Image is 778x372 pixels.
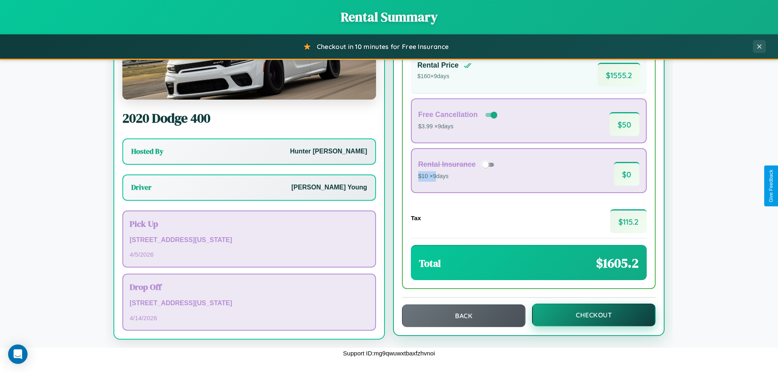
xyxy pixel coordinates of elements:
[130,218,369,230] h3: Pick Up
[609,112,639,136] span: $ 50
[130,249,369,260] p: 4 / 5 / 2026
[130,312,369,323] p: 4 / 14 / 2026
[598,63,640,87] span: $ 1555.2
[131,147,163,156] h3: Hosted By
[417,61,459,70] h4: Rental Price
[317,43,449,51] span: Checkout in 10 minutes for Free Insurance
[768,170,774,202] div: Give Feedback
[532,304,656,326] button: Checkout
[131,183,152,192] h3: Driver
[130,234,369,246] p: [STREET_ADDRESS][US_STATE]
[8,8,770,26] h1: Rental Summary
[122,109,376,127] h2: 2020 Dodge 400
[8,344,28,364] div: Open Intercom Messenger
[418,121,499,132] p: $3.99 × 9 days
[343,348,435,359] p: Support ID: mg9qwuwxtbaxfzhvnoi
[130,281,369,293] h3: Drop Off
[419,257,441,270] h3: Total
[614,162,639,186] span: $ 0
[290,146,367,157] p: Hunter [PERSON_NAME]
[418,171,497,182] p: $10 × 9 days
[130,298,369,309] p: [STREET_ADDRESS][US_STATE]
[417,71,472,82] p: $ 160 × 9 days
[610,209,647,233] span: $ 115.2
[402,304,526,327] button: Back
[596,254,639,272] span: $ 1605.2
[418,160,476,169] h4: Rental Insurance
[418,111,478,119] h4: Free Cancellation
[411,215,421,221] h4: Tax
[291,182,367,193] p: [PERSON_NAME] Young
